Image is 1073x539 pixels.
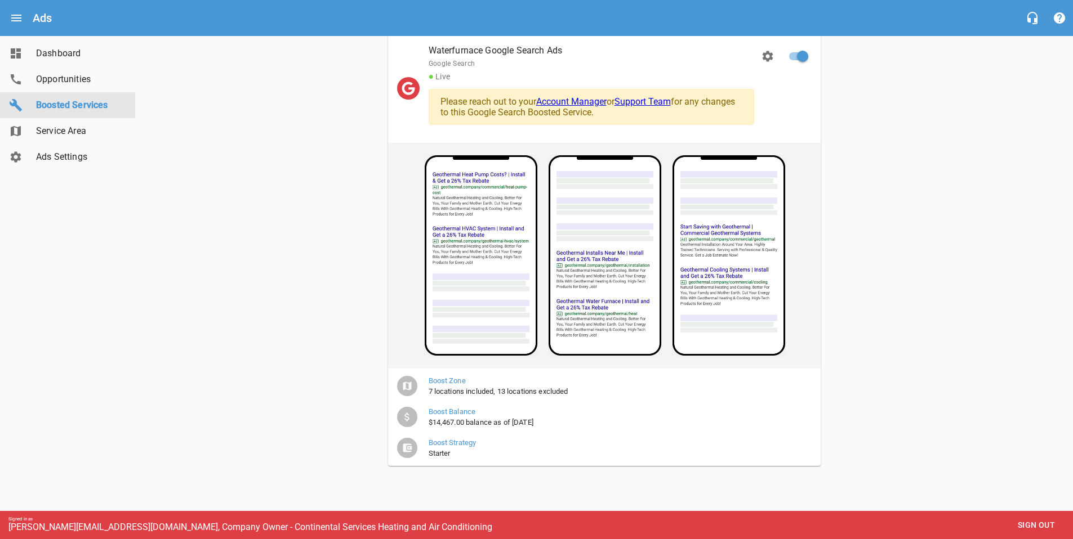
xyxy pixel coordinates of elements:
p: $14,467.00 balance as of [DATE] [429,417,803,428]
span: Dashboard [36,47,122,60]
span: Boost Balance [429,406,803,417]
div: Signed in as [8,516,1073,522]
span: Ads Settings [36,150,122,164]
h6: Ads [33,9,52,27]
span: Service Area [36,124,122,138]
span: Boost Zone [429,375,803,387]
h6: Waterfurnace Google Search Ads [429,43,754,59]
p: Starter [429,448,803,459]
a: Account Manager [536,96,607,107]
p: Live [429,70,754,83]
div: Boost StrategyStarter [388,433,821,464]
button: Open drawer [3,5,30,32]
img: bs-14-3.jpg [672,155,786,356]
div: Boost Zone7 locations included, 13 locations excluded [388,371,821,402]
span: Turn your ads on or off [789,43,816,70]
span: Google Search [429,59,754,70]
button: Live Chat [1019,5,1046,32]
button: Sign out [1008,515,1065,536]
div: Please reach out to your or for any changes to this Google Search Boosted Service. [429,89,754,125]
a: Support Team [615,96,671,107]
img: bs-14-1.jpg [424,155,538,356]
button: Support Portal [1046,5,1073,32]
span: Boost Strategy [429,437,803,448]
div: Boost Balance$14,467.00 balance as of [DATE] [388,402,821,433]
span: Opportunities [36,73,122,86]
span: Boosted Services [36,98,122,112]
img: bs-14-2.jpg [548,155,662,356]
span: ● [429,71,434,82]
span: Sign out [1013,518,1060,532]
p: 7 locations included, 13 locations excluded [429,386,803,397]
div: [PERSON_NAME][EMAIL_ADDRESS][DOMAIN_NAME], Company Owner - Continental Services Heating and Air C... [8,522,1073,532]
